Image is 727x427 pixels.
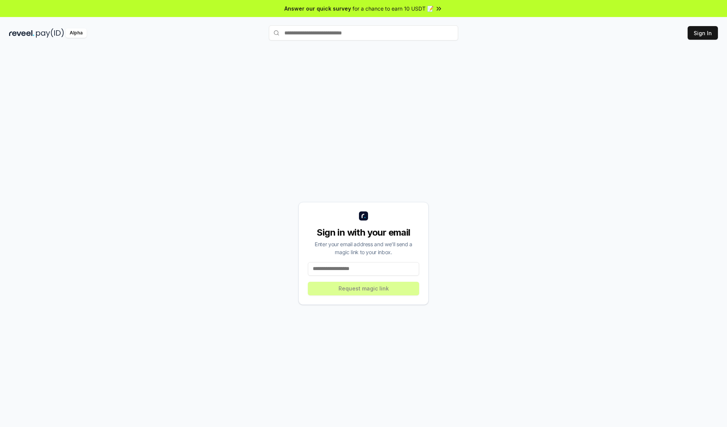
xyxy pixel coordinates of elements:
img: logo_small [359,211,368,220]
img: pay_id [36,28,64,38]
div: Alpha [66,28,87,38]
span: Answer our quick survey [284,5,351,12]
img: reveel_dark [9,28,34,38]
div: Enter your email address and we’ll send a magic link to your inbox. [308,240,419,256]
span: for a chance to earn 10 USDT 📝 [353,5,434,12]
button: Sign In [688,26,718,40]
div: Sign in with your email [308,227,419,239]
